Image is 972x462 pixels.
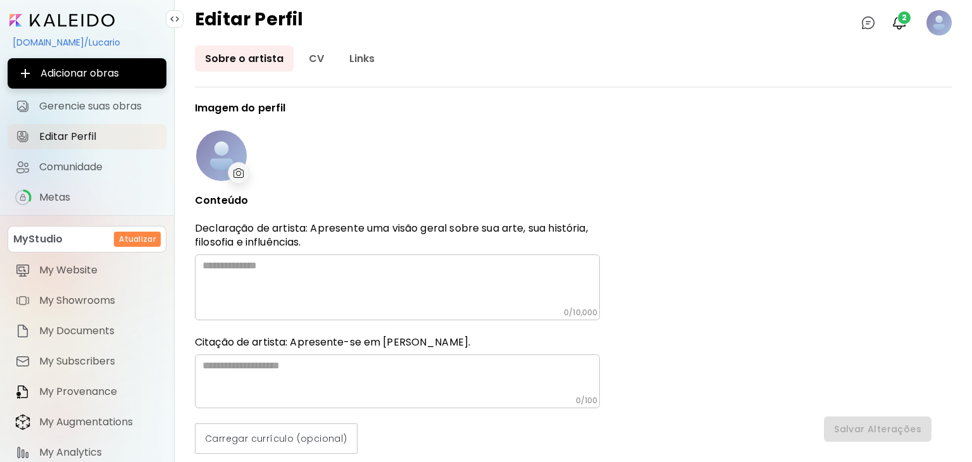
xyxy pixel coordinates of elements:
[195,103,600,114] p: Imagem do perfil
[195,222,600,249] p: Declaração de artista: Apresente uma visão geral sobre sua arte, sua história, filosofia e influê...
[15,159,30,175] img: Comunidade icon
[195,195,600,206] p: Conteúdo
[39,325,159,337] span: My Documents
[15,414,30,430] img: item
[39,385,159,398] span: My Provenance
[195,10,304,35] h4: Editar Perfil
[13,232,63,247] p: MyStudio
[39,264,159,277] span: My Website
[892,15,907,30] img: bellIcon
[8,379,166,404] a: itemMy Provenance
[205,432,347,446] span: Carregar currículo (opcional)
[8,349,166,374] a: itemMy Subscribers
[39,416,159,428] span: My Augmentations
[8,288,166,313] a: itemMy Showrooms
[861,15,876,30] img: chatIcon
[15,99,30,114] img: Gerencie suas obras icon
[564,308,597,318] h6: 0 / 10,000
[195,423,358,454] label: Carregar currículo (opcional)
[39,161,159,173] span: Comunidade
[15,293,30,308] img: item
[39,294,159,307] span: My Showrooms
[18,66,156,81] span: Adicionar obras
[898,11,911,24] span: 2
[170,14,180,24] img: collapse
[8,94,166,119] a: Gerencie suas obras iconGerencie suas obras
[8,258,166,283] a: itemMy Website
[39,355,159,368] span: My Subscribers
[8,185,166,210] a: iconcompleteMetas
[195,46,294,72] a: Sobre o artista
[8,58,166,89] button: Adicionar obras
[195,335,600,349] h6: Citação de artista: Apresente-se em [PERSON_NAME].
[15,263,30,278] img: item
[39,130,159,143] span: Editar Perfil
[576,396,597,406] h6: 0 / 100
[15,354,30,369] img: item
[8,318,166,344] a: itemMy Documents
[339,46,385,72] a: Links
[8,409,166,435] a: itemMy Augmentations
[119,234,156,245] h6: Atualizar
[8,154,166,180] a: Comunidade iconComunidade
[39,446,159,459] span: My Analytics
[39,191,159,204] span: Metas
[15,129,30,144] img: Editar Perfil icon
[888,12,910,34] button: bellIcon2
[299,46,334,72] a: CV
[15,384,30,399] img: item
[15,323,30,339] img: item
[8,32,166,53] div: [DOMAIN_NAME]/Lucario
[39,100,159,113] span: Gerencie suas obras
[8,124,166,149] a: Editar Perfil iconEditar Perfil
[15,445,30,460] img: item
